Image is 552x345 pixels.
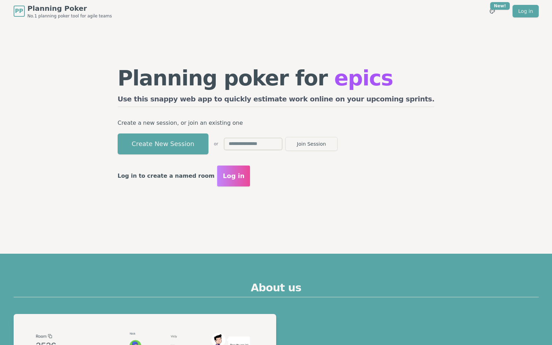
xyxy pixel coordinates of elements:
[28,13,112,19] span: No.1 planning poker tool for agile teams
[28,3,112,13] span: Planning Poker
[14,3,112,19] a: PPPlanning PokerNo.1 planning poker tool for agile teams
[513,5,538,17] a: Log in
[486,5,499,17] button: New!
[118,68,435,89] h1: Planning poker for
[14,282,539,297] h2: About us
[214,141,218,147] span: or
[334,66,393,90] span: epics
[118,171,215,181] p: Log in to create a named room
[15,7,23,15] span: PP
[223,171,244,181] span: Log in
[118,118,435,128] p: Create a new session, or join an existing one
[217,166,250,186] button: Log in
[490,2,510,10] div: New!
[118,133,208,154] button: Create New Session
[118,94,435,107] h2: Use this snappy web app to quickly estimate work online on your upcoming sprints.
[285,137,338,151] button: Join Session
